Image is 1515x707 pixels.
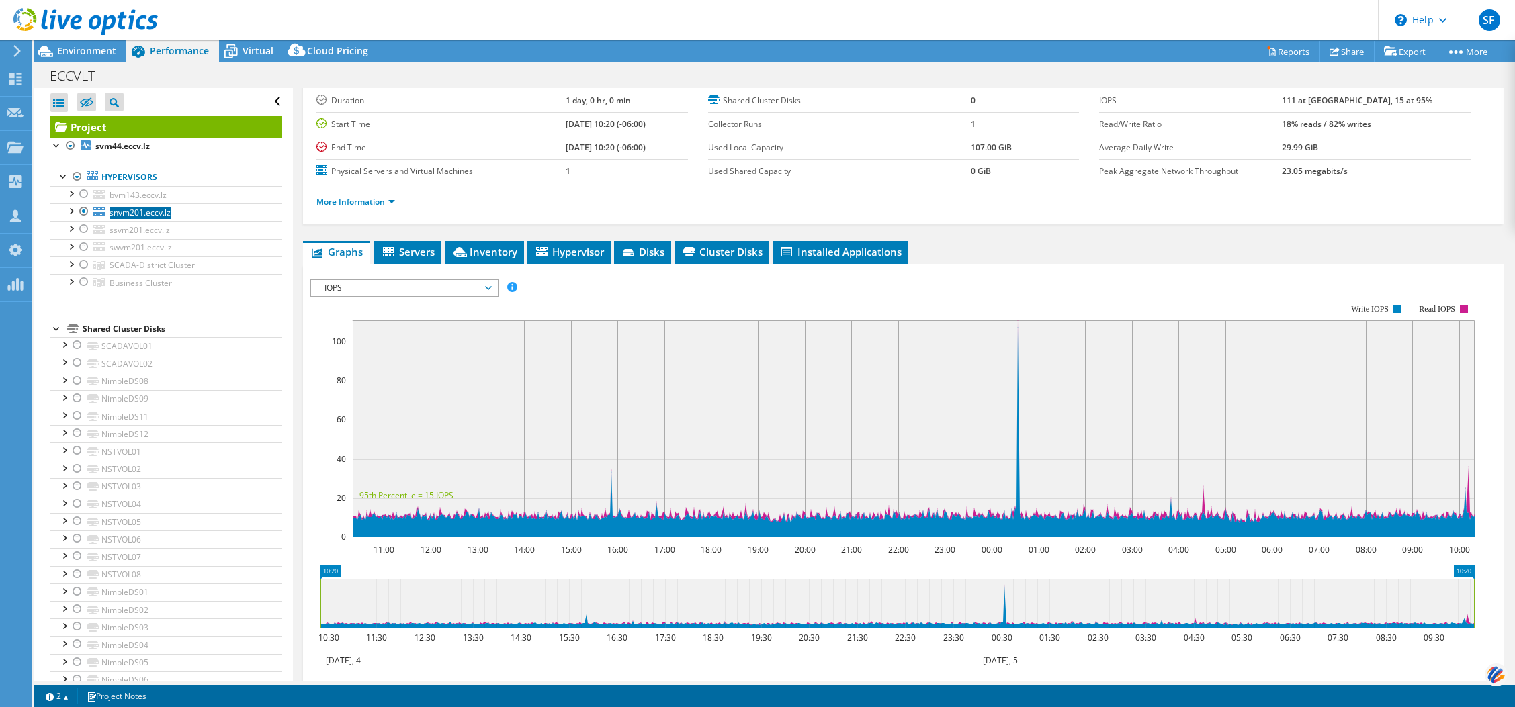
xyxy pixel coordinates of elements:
b: 107.00 GiB [971,142,1012,153]
span: Graphs [310,245,363,258]
text: Read IOPS [1419,304,1455,314]
span: IOPS [318,280,490,296]
label: Shared Cluster Disks [708,94,971,107]
text: 15:00 [560,544,581,555]
a: Hypervisors [50,169,282,186]
label: Average Daily Write [1099,141,1282,154]
label: Used Shared Capacity [708,164,971,178]
text: 16:30 [606,632,627,643]
text: 100 [332,336,346,347]
text: 06:30 [1279,632,1300,643]
label: Used Local Capacity [708,141,971,154]
text: 08:30 [1375,632,1396,643]
text: 08:00 [1355,544,1376,555]
h1: ECCVLT [44,68,116,83]
span: Business Cluster [110,277,172,289]
a: More [1436,41,1498,62]
text: 20 [337,492,346,504]
label: End Time [316,141,566,154]
text: 20:00 [794,544,815,555]
img: svg+xml;base64,PHN2ZyB3aWR0aD0iNDQiIGhlaWdodD0iNDQiIHZpZXdCb3g9IjAgMCA0NCA0NCIgZmlsbD0ibm9uZSIgeG... [1485,663,1508,688]
text: 20:30 [798,632,819,643]
div: Shared Cluster Disks [83,321,282,337]
span: Performance [150,44,209,57]
a: snvm201.eccv.lz [50,203,282,221]
text: Write IOPS [1351,304,1389,314]
label: IOPS [1099,94,1282,107]
a: SCADAVOL02 [50,355,282,372]
b: svm44.eccv.lz [95,140,150,152]
text: 19:30 [750,632,771,643]
a: NSTVOL08 [50,566,282,583]
text: 10:00 [1448,544,1469,555]
span: Installed Applications [779,245,902,258]
a: NimbleDS05 [50,654,282,671]
text: 01:00 [1028,544,1049,555]
text: 21:00 [840,544,861,555]
a: NimbleDS01 [50,583,282,601]
a: SCADAVOL01 [50,337,282,355]
b: 18% reads / 82% writes [1282,118,1371,130]
text: 09:30 [1423,632,1444,643]
span: snvm201.eccv.lz [110,207,171,218]
b: 111 at [GEOGRAPHIC_DATA], 15 at 95% [1282,95,1432,106]
a: Business Cluster [50,274,282,291]
a: svm44.eccv.lz [50,138,282,155]
text: 95th Percentile = 15 IOPS [359,489,453,501]
span: SF [1479,9,1500,31]
span: Disks [621,245,664,258]
span: Virtual [243,44,273,57]
span: bvm143.eccv.lz [110,189,167,201]
a: NSTVOL04 [50,496,282,513]
text: 09:00 [1401,544,1422,555]
text: 02:30 [1087,632,1108,643]
b: [DATE] 10:20 (-06:00) [566,118,646,130]
a: NSTVOL03 [50,478,282,496]
text: 00:30 [991,632,1012,643]
text: 0 [341,531,346,543]
text: 22:30 [894,632,915,643]
a: NSTVOL07 [50,548,282,565]
a: Project Notes [77,688,156,704]
span: Inventory [451,245,517,258]
text: 03:30 [1135,632,1156,643]
text: 02:00 [1074,544,1095,555]
a: NimbleDS03 [50,618,282,636]
label: Duration [316,94,566,107]
label: Physical Servers and Virtual Machines [316,164,566,178]
text: 11:30 [365,632,386,643]
a: SCADA-District Cluster [50,256,282,274]
text: 60 [337,414,346,425]
text: 05:00 [1215,544,1236,555]
text: 07:30 [1327,632,1348,643]
text: 16:00 [607,544,627,555]
text: 18:00 [700,544,721,555]
a: bvm143.eccv.lz [50,186,282,203]
text: 14:00 [513,544,534,555]
a: 2 [36,688,78,704]
text: 04:00 [1168,544,1188,555]
text: 11:00 [373,544,394,555]
text: 18:30 [702,632,723,643]
text: 06:00 [1261,544,1282,555]
text: 00:00 [981,544,1002,555]
text: 13:30 [462,632,483,643]
text: 01:30 [1039,632,1059,643]
a: NSTVOL05 [50,513,282,530]
label: Peak Aggregate Network Throughput [1099,164,1282,178]
span: Environment [57,44,116,57]
b: 1 [566,165,570,177]
text: 23:30 [943,632,963,643]
text: 14:30 [510,632,531,643]
span: Hypervisor [534,245,604,258]
text: 12:00 [420,544,441,555]
a: NimbleDS04 [50,636,282,653]
text: 21:30 [847,632,867,643]
text: 23:00 [934,544,955,555]
label: Start Time [316,117,566,131]
b: 1 [971,118,976,130]
text: 80 [337,375,346,386]
b: 23.05 megabits/s [1282,165,1348,177]
a: Project [50,116,282,138]
a: NimbleDS09 [50,390,282,408]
